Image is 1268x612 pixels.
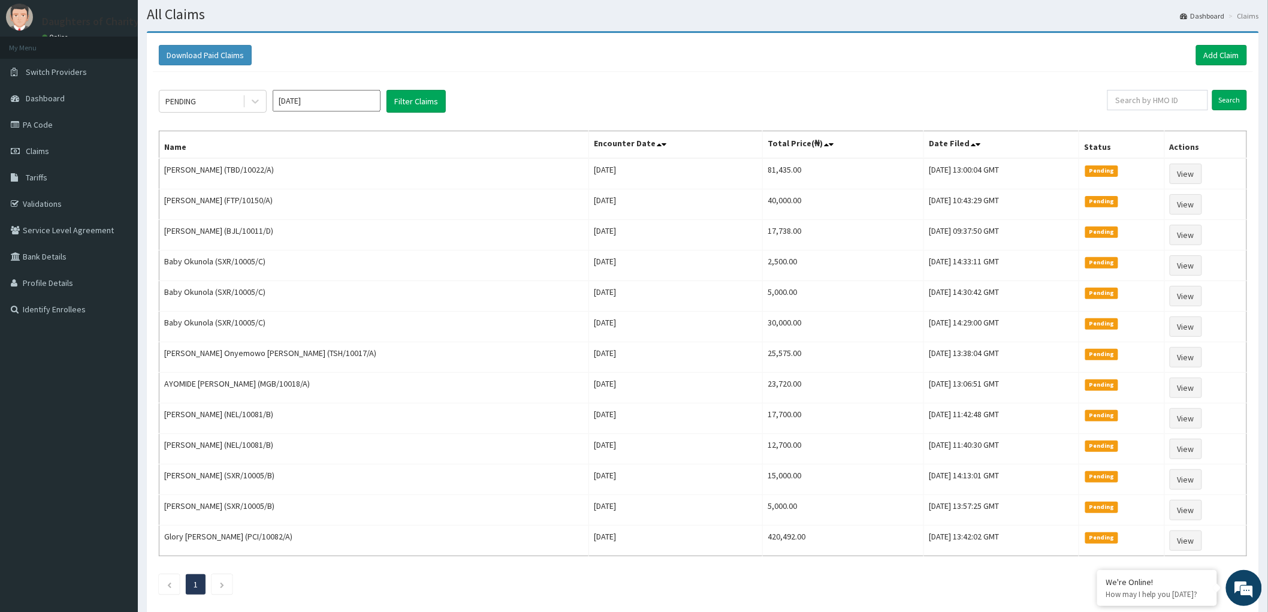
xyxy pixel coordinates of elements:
[763,158,924,189] td: 81,435.00
[159,189,589,220] td: [PERSON_NAME] (FTP/10150/A)
[22,60,49,90] img: d_794563401_company_1708531726252_794563401
[159,312,589,342] td: Baby Okunola (SXR/10005/C)
[1085,257,1118,268] span: Pending
[924,403,1079,434] td: [DATE] 11:42:48 GMT
[6,4,33,31] img: User Image
[387,90,446,113] button: Filter Claims
[159,495,589,526] td: [PERSON_NAME] (SXR/10005/B)
[1085,165,1118,176] span: Pending
[924,434,1079,465] td: [DATE] 11:40:30 GMT
[159,45,252,65] button: Download Paid Claims
[763,465,924,495] td: 15,000.00
[589,312,763,342] td: [DATE]
[1226,11,1259,21] li: Claims
[26,146,49,156] span: Claims
[159,131,589,159] th: Name
[763,526,924,556] td: 420,492.00
[1079,131,1164,159] th: Status
[763,131,924,159] th: Total Price(₦)
[763,373,924,403] td: 23,720.00
[194,579,198,590] a: Page 1 is your current page
[1170,347,1202,367] a: View
[924,465,1079,495] td: [DATE] 14:13:01 GMT
[167,579,172,590] a: Previous page
[1170,194,1202,215] a: View
[924,342,1079,373] td: [DATE] 13:38:04 GMT
[42,33,71,41] a: Online
[763,312,924,342] td: 30,000.00
[1170,530,1202,551] a: View
[1085,196,1118,207] span: Pending
[763,403,924,434] td: 17,700.00
[763,342,924,373] td: 25,575.00
[924,312,1079,342] td: [DATE] 14:29:00 GMT
[159,281,589,312] td: Baby Okunola (SXR/10005/C)
[1085,410,1118,421] span: Pending
[1106,577,1208,587] div: We're Online!
[763,495,924,526] td: 5,000.00
[159,373,589,403] td: AYOMIDE [PERSON_NAME] (MGB/10018/A)
[924,158,1079,189] td: [DATE] 13:00:04 GMT
[159,465,589,495] td: [PERSON_NAME] (SXR/10005/B)
[147,7,1259,22] h1: All Claims
[159,251,589,281] td: Baby Okunola (SXR/10005/C)
[1170,469,1202,490] a: View
[42,16,165,27] p: Daughters of Charity NHIS
[589,220,763,251] td: [DATE]
[924,131,1079,159] th: Date Filed
[1170,164,1202,184] a: View
[924,251,1079,281] td: [DATE] 14:33:11 GMT
[1212,90,1247,110] input: Search
[1170,378,1202,398] a: View
[1085,441,1118,451] span: Pending
[589,342,763,373] td: [DATE]
[26,93,65,104] span: Dashboard
[924,189,1079,220] td: [DATE] 10:43:29 GMT
[197,6,225,35] div: Minimize live chat window
[589,495,763,526] td: [DATE]
[924,495,1079,526] td: [DATE] 13:57:25 GMT
[1170,225,1202,245] a: View
[1085,288,1118,299] span: Pending
[165,95,196,107] div: PENDING
[159,434,589,465] td: [PERSON_NAME] (NEL/10081/B)
[26,67,87,77] span: Switch Providers
[1106,589,1208,599] p: How may I help you today?
[924,373,1079,403] td: [DATE] 13:06:51 GMT
[6,327,228,369] textarea: Type your message and hit 'Enter'
[159,403,589,434] td: [PERSON_NAME] (NEL/10081/B)
[1085,502,1118,512] span: Pending
[1085,318,1118,329] span: Pending
[763,189,924,220] td: 40,000.00
[763,434,924,465] td: 12,700.00
[1170,286,1202,306] a: View
[1170,316,1202,337] a: View
[159,220,589,251] td: [PERSON_NAME] (BJL/10011/D)
[1196,45,1247,65] a: Add Claim
[1170,500,1202,520] a: View
[1085,471,1118,482] span: Pending
[273,90,381,111] input: Select Month and Year
[589,465,763,495] td: [DATE]
[924,526,1079,556] td: [DATE] 13:42:02 GMT
[589,526,763,556] td: [DATE]
[589,189,763,220] td: [DATE]
[219,579,225,590] a: Next page
[1107,90,1208,110] input: Search by HMO ID
[1170,439,1202,459] a: View
[1181,11,1225,21] a: Dashboard
[62,67,201,83] div: Chat with us now
[1085,379,1118,390] span: Pending
[589,251,763,281] td: [DATE]
[26,172,47,183] span: Tariffs
[1085,227,1118,237] span: Pending
[763,220,924,251] td: 17,738.00
[589,403,763,434] td: [DATE]
[589,373,763,403] td: [DATE]
[1170,408,1202,429] a: View
[763,251,924,281] td: 2,500.00
[1085,349,1118,360] span: Pending
[589,281,763,312] td: [DATE]
[1170,255,1202,276] a: View
[763,281,924,312] td: 5,000.00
